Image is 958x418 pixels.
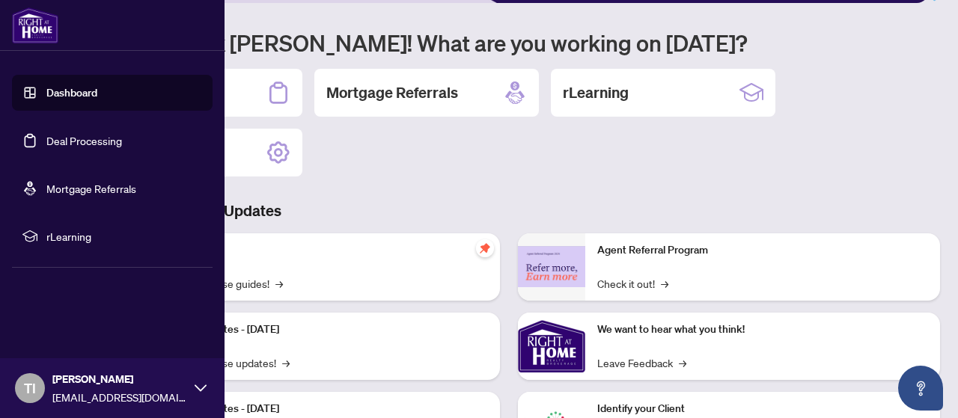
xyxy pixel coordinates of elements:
a: Check it out!→ [597,275,668,292]
span: TI [24,378,36,399]
span: → [661,275,668,292]
img: We want to hear what you think! [518,313,585,380]
p: Self-Help [157,242,488,259]
img: Agent Referral Program [518,246,585,287]
a: Deal Processing [46,134,122,147]
p: Platform Updates - [DATE] [157,401,488,417]
p: Agent Referral Program [597,242,928,259]
p: Platform Updates - [DATE] [157,322,488,338]
h1: Welcome back [PERSON_NAME]! What are you working on [DATE]? [78,28,940,57]
a: Mortgage Referrals [46,182,136,195]
span: rLearning [46,228,202,245]
h3: Brokerage & Industry Updates [78,200,940,221]
span: [EMAIL_ADDRESS][DOMAIN_NAME] [52,389,187,405]
span: → [282,354,290,371]
button: Open asap [898,366,943,411]
span: → [275,275,283,292]
h2: Mortgage Referrals [326,82,458,103]
p: We want to hear what you think! [597,322,928,338]
img: logo [12,7,58,43]
p: Identify your Client [597,401,928,417]
span: pushpin [476,239,494,257]
a: Leave Feedback→ [597,354,686,371]
a: Dashboard [46,86,97,99]
h2: rLearning [563,82,629,103]
span: [PERSON_NAME] [52,371,187,387]
span: → [679,354,686,371]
